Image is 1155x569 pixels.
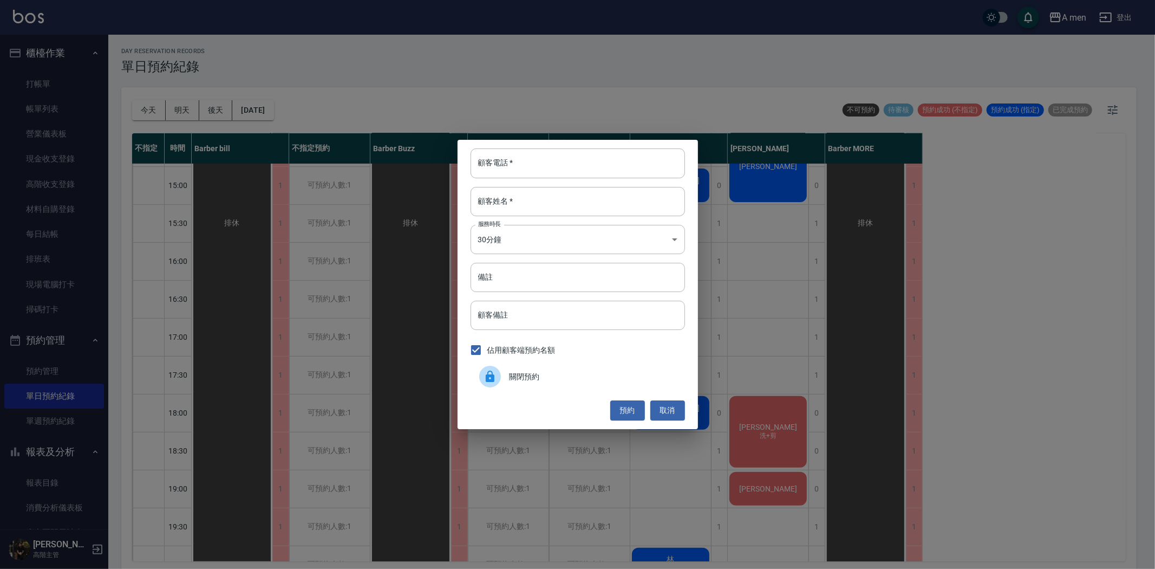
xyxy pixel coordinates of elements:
div: 關閉預約 [471,361,685,392]
div: 30分鐘 [471,225,685,254]
button: 取消 [650,400,685,421]
span: 關閉預約 [510,371,676,383]
label: 服務時長 [478,220,501,228]
span: 佔用顧客端預約名額 [487,345,556,356]
button: 預約 [610,400,645,421]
